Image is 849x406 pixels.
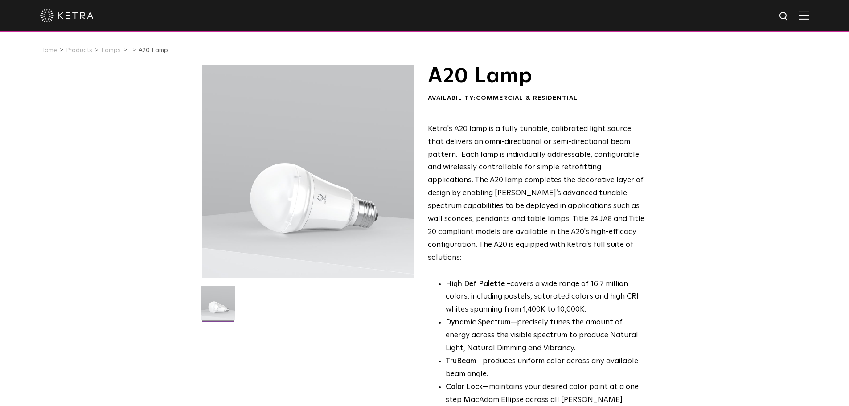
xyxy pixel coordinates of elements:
a: Products [66,47,92,53]
li: —precisely tunes the amount of energy across the visible spectrum to produce Natural Light, Natur... [446,316,645,355]
img: ketra-logo-2019-white [40,9,94,22]
strong: High Def Palette - [446,280,510,288]
strong: TruBeam [446,357,476,365]
strong: Color Lock [446,383,483,391]
div: Availability: [428,94,645,103]
img: search icon [779,11,790,22]
img: A20-Lamp-2021-Web-Square [201,286,235,327]
p: covers a wide range of 16.7 million colors, including pastels, saturated colors and high CRI whit... [446,278,645,317]
span: Commercial & Residential [476,95,578,101]
img: Hamburger%20Nav.svg [799,11,809,20]
a: A20 Lamp [139,47,168,53]
a: Lamps [101,47,121,53]
span: Ketra's A20 lamp is a fully tunable, calibrated light source that delivers an omni-directional or... [428,125,644,262]
h1: A20 Lamp [428,65,645,87]
li: —produces uniform color across any available beam angle. [446,355,645,381]
strong: Dynamic Spectrum [446,319,511,326]
a: Home [40,47,57,53]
